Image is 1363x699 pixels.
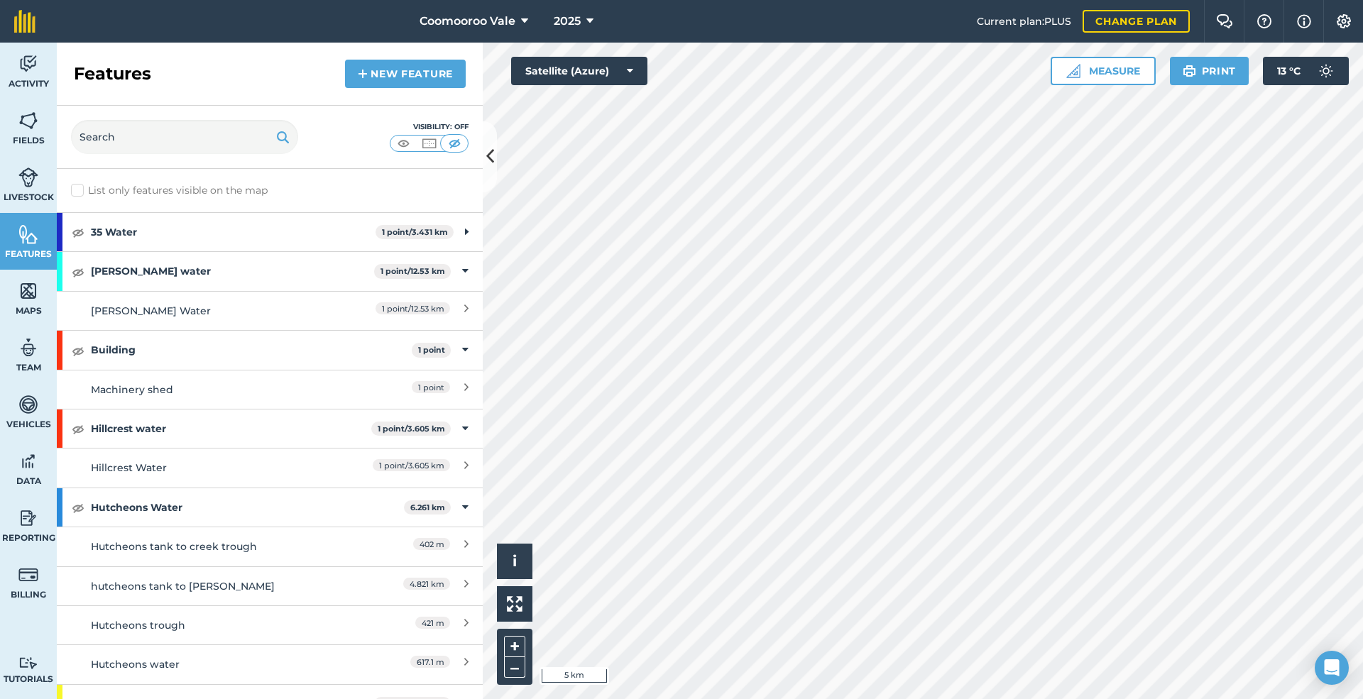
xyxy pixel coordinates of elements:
[18,224,38,245] img: svg+xml;base64,PHN2ZyB4bWxucz0iaHR0cDovL3d3dy53My5vcmcvMjAwMC9zdmciIHdpZHRoPSI1NiIgaGVpZ2h0PSI2MC...
[72,499,84,516] img: svg+xml;base64,PHN2ZyB4bWxucz0iaHR0cDovL3d3dy53My5vcmcvMjAwMC9zdmciIHdpZHRoPSIxOCIgaGVpZ2h0PSIyNC...
[18,394,38,415] img: svg+xml;base64,PD94bWwgdmVyc2lvbj0iMS4wIiBlbmNvZGluZz0idXRmLTgiPz4KPCEtLSBHZW5lcmF0b3I6IEFkb2JlIE...
[1277,57,1301,85] span: 13 ° C
[57,331,483,369] div: Building1 point
[57,605,483,644] a: Hutcheons trough421 m
[91,460,343,475] div: Hillcrest Water
[378,424,445,434] strong: 1 point / 3.605 km
[91,331,412,369] strong: Building
[1083,10,1190,33] a: Change plan
[91,578,343,594] div: hutcheons tank to [PERSON_NAME]
[1315,651,1349,685] div: Open Intercom Messenger
[276,128,290,145] img: svg+xml;base64,PHN2ZyB4bWxucz0iaHR0cDovL3d3dy53My5vcmcvMjAwMC9zdmciIHdpZHRoPSIxOSIgaGVpZ2h0PSIyNC...
[91,382,343,397] div: Machinery shed
[18,280,38,302] img: svg+xml;base64,PHN2ZyB4bWxucz0iaHR0cDovL3d3dy53My5vcmcvMjAwMC9zdmciIHdpZHRoPSI1NiIgaGVpZ2h0PSI2MC...
[1183,62,1196,79] img: svg+xml;base64,PHN2ZyB4bWxucz0iaHR0cDovL3d3dy53My5vcmcvMjAwMC9zdmciIHdpZHRoPSIxOSIgaGVpZ2h0PSIyNC...
[410,502,445,512] strong: 6.261 km
[507,596,522,612] img: Four arrows, one pointing top left, one top right, one bottom right and the last bottom left
[446,136,464,150] img: svg+xml;base64,PHN2ZyB4bWxucz0iaHR0cDovL3d3dy53My5vcmcvMjAwMC9zdmciIHdpZHRoPSI1MCIgaGVpZ2h0PSI0MC...
[504,636,525,657] button: +
[71,120,298,154] input: Search
[420,136,438,150] img: svg+xml;base64,PHN2ZyB4bWxucz0iaHR0cDovL3d3dy53My5vcmcvMjAwMC9zdmciIHdpZHRoPSI1MCIgaGVpZ2h0PSI0MC...
[57,409,483,448] div: Hillcrest water1 point/3.605 km
[345,60,466,88] a: New feature
[57,370,483,409] a: Machinery shed1 point
[18,507,38,529] img: svg+xml;base64,PD94bWwgdmVyc2lvbj0iMS4wIiBlbmNvZGluZz0idXRmLTgiPz4KPCEtLSBHZW5lcmF0b3I6IEFkb2JlIE...
[18,656,38,670] img: svg+xml;base64,PD94bWwgdmVyc2lvbj0iMS4wIiBlbmNvZGluZz0idXRmLTgiPz4KPCEtLSBHZW5lcmF0b3I6IEFkb2JlIE...
[358,65,368,82] img: svg+xml;base64,PHN2ZyB4bWxucz0iaHR0cDovL3d3dy53My5vcmcvMjAwMC9zdmciIHdpZHRoPSIxNCIgaGVpZ2h0PSIyNC...
[91,617,343,633] div: Hutcheons trough
[415,617,450,629] span: 421 m
[57,448,483,487] a: Hillcrest Water1 point/3.605 km
[395,136,412,150] img: svg+xml;base64,PHN2ZyB4bWxucz0iaHR0cDovL3d3dy53My5vcmcvMjAwMC9zdmciIHdpZHRoPSI1MCIgaGVpZ2h0PSI0MC...
[72,342,84,359] img: svg+xml;base64,PHN2ZyB4bWxucz0iaHR0cDovL3d3dy53My5vcmcvMjAwMC9zdmciIHdpZHRoPSIxOCIgaGVpZ2h0PSIyNC...
[1256,14,1273,28] img: A question mark icon
[389,121,469,133] div: Visibility: Off
[1216,14,1233,28] img: Two speech bubbles overlapping with the left bubble in the forefront
[72,224,84,241] img: svg+xml;base64,PHN2ZyB4bWxucz0iaHR0cDovL3d3dy53My5vcmcvMjAwMC9zdmciIHdpZHRoPSIxOCIgaGVpZ2h0PSIyNC...
[1066,64,1080,78] img: Ruler icon
[18,337,38,358] img: svg+xml;base64,PD94bWwgdmVyc2lvbj0iMS4wIiBlbmNvZGluZz0idXRmLTgiPz4KPCEtLSBHZW5lcmF0b3I6IEFkb2JlIE...
[72,420,84,437] img: svg+xml;base64,PHN2ZyB4bWxucz0iaHR0cDovL3d3dy53My5vcmcvMjAwMC9zdmciIHdpZHRoPSIxOCIgaGVpZ2h0PSIyNC...
[497,544,532,579] button: i
[18,564,38,585] img: svg+xml;base64,PD94bWwgdmVyc2lvbj0iMS4wIiBlbmNvZGluZz0idXRmLTgiPz4KPCEtLSBHZW5lcmF0b3I6IEFkb2JlIE...
[513,552,517,570] span: i
[72,263,84,280] img: svg+xml;base64,PHN2ZyB4bWxucz0iaHR0cDovL3d3dy53My5vcmcvMjAwMC9zdmciIHdpZHRoPSIxOCIgaGVpZ2h0PSIyNC...
[373,459,450,471] span: 1 point / 3.605 km
[410,656,450,668] span: 617.1 m
[57,644,483,683] a: Hutcheons water617.1 m
[420,13,515,30] span: Coomooroo Vale
[1170,57,1249,85] button: Print
[91,252,374,290] strong: [PERSON_NAME] water
[1335,14,1352,28] img: A cog icon
[57,252,483,290] div: [PERSON_NAME] water1 point/12.53 km
[91,539,343,554] div: Hutcheons tank to creek trough
[18,53,38,75] img: svg+xml;base64,PD94bWwgdmVyc2lvbj0iMS4wIiBlbmNvZGluZz0idXRmLTgiPz4KPCEtLSBHZW5lcmF0b3I6IEFkb2JlIE...
[1263,57,1349,85] button: 13 °C
[504,657,525,678] button: –
[91,409,371,448] strong: Hillcrest water
[381,266,445,276] strong: 1 point / 12.53 km
[91,303,343,319] div: [PERSON_NAME] Water
[1051,57,1156,85] button: Measure
[1297,13,1311,30] img: svg+xml;base64,PHN2ZyB4bWxucz0iaHR0cDovL3d3dy53My5vcmcvMjAwMC9zdmciIHdpZHRoPSIxNyIgaGVpZ2h0PSIxNy...
[74,62,151,85] h2: Features
[91,656,343,672] div: Hutcheons water
[403,578,450,590] span: 4.821 km
[382,227,448,237] strong: 1 point / 3.431 km
[57,566,483,605] a: hutcheons tank to [PERSON_NAME]4.821 km
[1312,57,1340,85] img: svg+xml;base64,PD94bWwgdmVyc2lvbj0iMS4wIiBlbmNvZGluZz0idXRmLTgiPz4KPCEtLSBHZW5lcmF0b3I6IEFkb2JlIE...
[412,381,450,393] span: 1 point
[554,13,581,30] span: 2025
[91,488,404,527] strong: Hutcheons Water
[14,10,35,33] img: fieldmargin Logo
[977,13,1071,29] span: Current plan : PLUS
[91,213,376,251] strong: 35 Water
[418,345,445,355] strong: 1 point
[18,167,38,188] img: svg+xml;base64,PD94bWwgdmVyc2lvbj0iMS4wIiBlbmNvZGluZz0idXRmLTgiPz4KPCEtLSBHZW5lcmF0b3I6IEFkb2JlIE...
[57,488,483,527] div: Hutcheons Water6.261 km
[376,302,450,314] span: 1 point / 12.53 km
[57,291,483,330] a: [PERSON_NAME] Water1 point/12.53 km
[18,110,38,131] img: svg+xml;base64,PHN2ZyB4bWxucz0iaHR0cDovL3d3dy53My5vcmcvMjAwMC9zdmciIHdpZHRoPSI1NiIgaGVpZ2h0PSI2MC...
[71,183,268,198] label: List only features visible on the map
[57,213,483,251] div: 35 Water1 point/3.431 km
[57,527,483,566] a: Hutcheons tank to creek trough402 m
[18,451,38,472] img: svg+xml;base64,PD94bWwgdmVyc2lvbj0iMS4wIiBlbmNvZGluZz0idXRmLTgiPz4KPCEtLSBHZW5lcmF0b3I6IEFkb2JlIE...
[511,57,647,85] button: Satellite (Azure)
[413,538,450,550] span: 402 m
